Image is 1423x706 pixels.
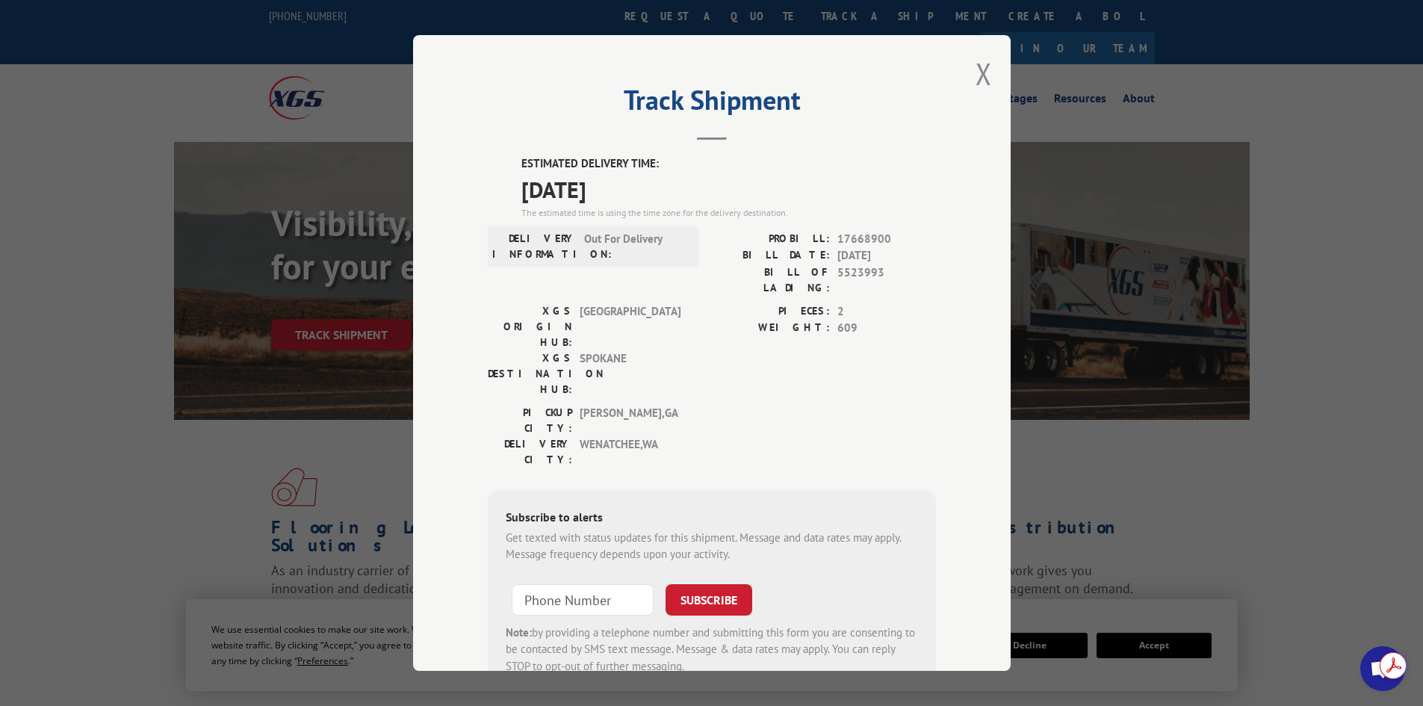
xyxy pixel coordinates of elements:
[506,508,918,530] div: Subscribe to alerts
[512,584,654,616] input: Phone Number
[521,206,936,220] div: The estimated time is using the time zone for the delivery destination.
[580,350,681,397] span: SPOKANE
[488,303,572,350] label: XGS ORIGIN HUB:
[506,625,532,640] strong: Note:
[712,303,830,321] label: PIECES:
[488,405,572,436] label: PICKUP CITY:
[712,231,830,248] label: PROBILL:
[488,90,936,118] h2: Track Shipment
[837,264,936,296] span: 5523993
[837,247,936,264] span: [DATE]
[666,584,752,616] button: SUBSCRIBE
[837,303,936,321] span: 2
[837,320,936,337] span: 609
[580,436,681,468] span: WENATCHEE , WA
[521,173,936,206] span: [DATE]
[521,155,936,173] label: ESTIMATED DELIVERY TIME:
[712,264,830,296] label: BILL OF LADING:
[580,303,681,350] span: [GEOGRAPHIC_DATA]
[488,350,572,397] label: XGS DESTINATION HUB:
[506,530,918,563] div: Get texted with status updates for this shipment. Message and data rates may apply. Message frequ...
[712,247,830,264] label: BILL DATE:
[837,231,936,248] span: 17668900
[584,231,685,262] span: Out For Delivery
[712,320,830,337] label: WEIGHT:
[580,405,681,436] span: [PERSON_NAME] , GA
[1360,646,1405,691] div: Open chat
[488,436,572,468] label: DELIVERY CITY:
[492,231,577,262] label: DELIVERY INFORMATION:
[506,625,918,675] div: by providing a telephone number and submitting this form you are consenting to be contacted by SM...
[976,54,992,93] button: Close modal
